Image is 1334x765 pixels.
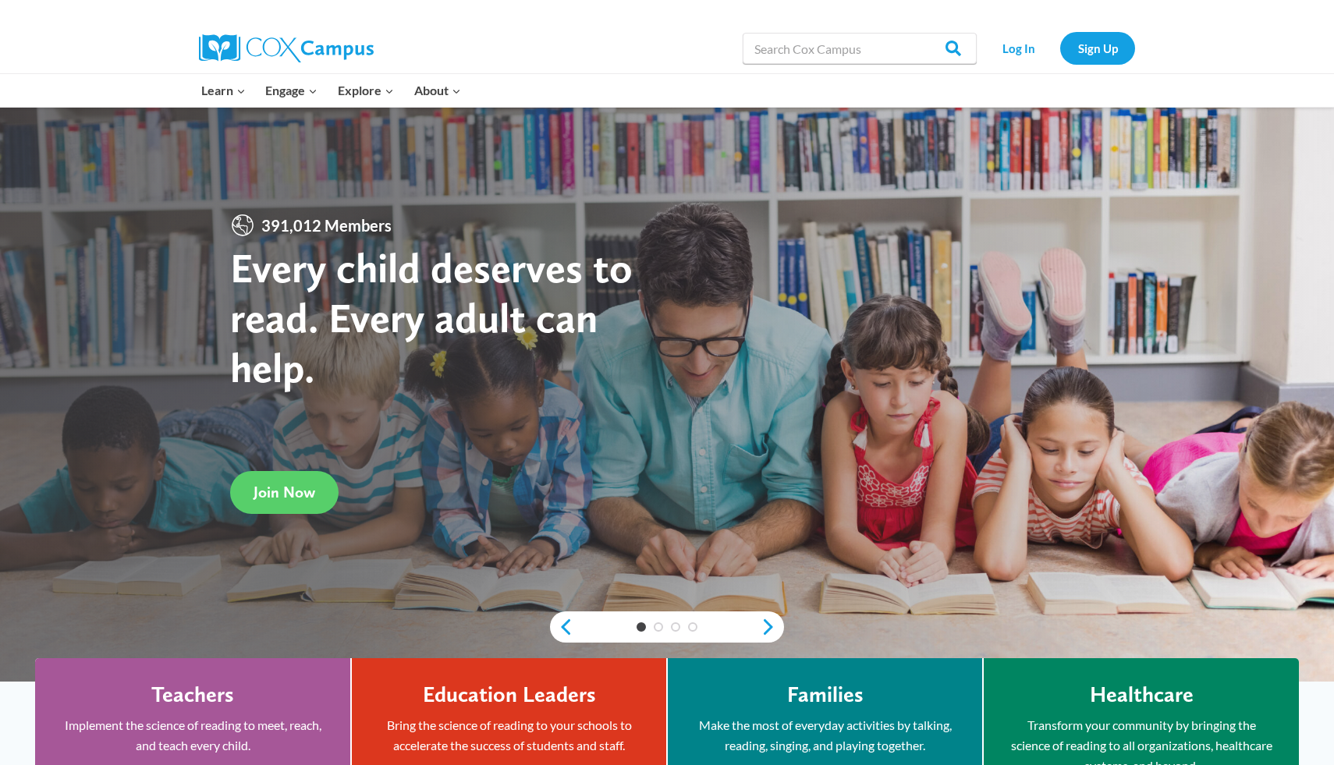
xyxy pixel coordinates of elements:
[254,483,315,501] span: Join Now
[423,682,596,708] h4: Education Leaders
[414,80,461,101] span: About
[199,34,374,62] img: Cox Campus
[151,682,234,708] h4: Teachers
[1090,682,1194,708] h4: Healthcare
[743,33,977,64] input: Search Cox Campus
[691,715,959,755] p: Make the most of everyday activities by talking, reading, singing, and playing together.
[637,622,646,632] a: 1
[787,682,864,708] h4: Families
[671,622,680,632] a: 3
[230,471,339,514] a: Join Now
[230,243,633,391] strong: Every child deserves to read. Every adult can help.
[985,32,1052,64] a: Log In
[550,611,784,643] div: content slider buttons
[375,715,643,755] p: Bring the science of reading to your schools to accelerate the success of students and staff.
[338,80,394,101] span: Explore
[550,618,573,636] a: previous
[654,622,663,632] a: 2
[191,74,470,107] nav: Primary Navigation
[761,618,784,636] a: next
[255,213,398,238] span: 391,012 Members
[688,622,697,632] a: 4
[1060,32,1135,64] a: Sign Up
[985,32,1135,64] nav: Secondary Navigation
[265,80,318,101] span: Engage
[59,715,327,755] p: Implement the science of reading to meet, reach, and teach every child.
[201,80,246,101] span: Learn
